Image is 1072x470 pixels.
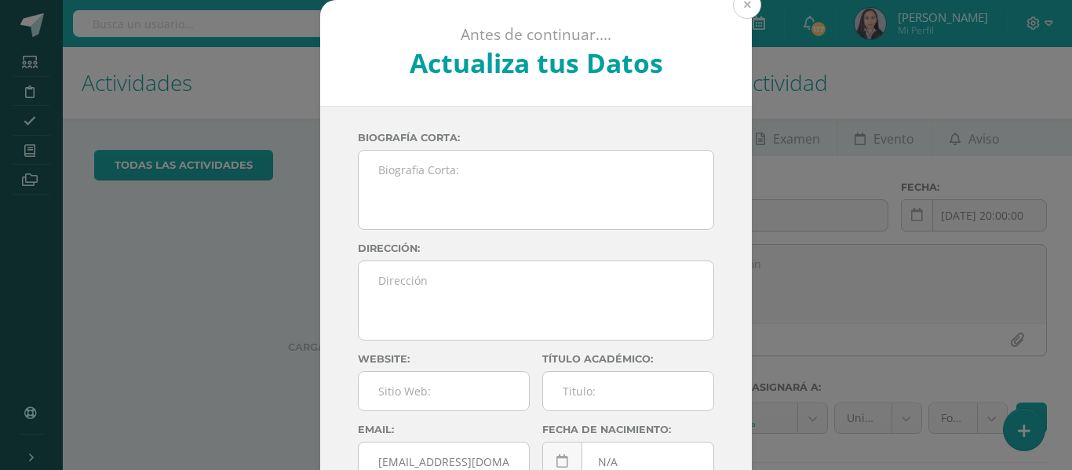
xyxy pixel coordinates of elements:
[358,353,530,365] label: Website:
[363,25,710,45] p: Antes de continuar....
[542,424,714,435] label: Fecha de nacimiento:
[543,372,713,410] input: Titulo:
[358,424,530,435] label: Email:
[358,132,714,144] label: Biografía corta:
[542,353,714,365] label: Título académico:
[358,242,714,254] label: Dirección:
[359,372,529,410] input: Sitio Web:
[363,45,710,81] h2: Actualiza tus Datos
